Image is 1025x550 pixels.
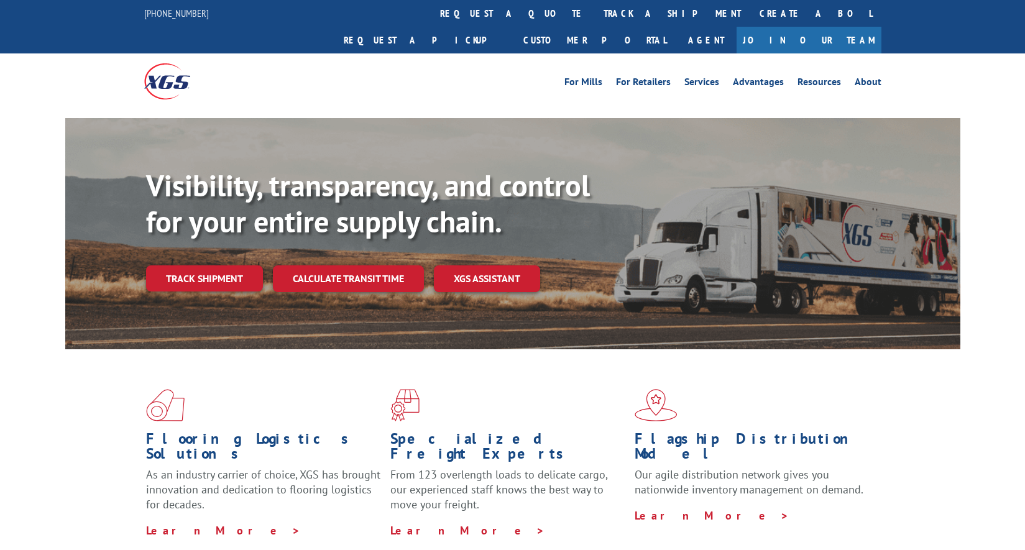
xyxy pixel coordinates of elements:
[797,77,841,91] a: Resources
[146,166,590,241] b: Visibility, transparency, and control for your entire supply chain.
[635,467,863,497] span: Our agile distribution network gives you nationwide inventory management on demand.
[390,389,420,421] img: xgs-icon-focused-on-flooring-red
[635,431,870,467] h1: Flagship Distribution Model
[144,7,209,19] a: [PHONE_NUMBER]
[273,265,424,292] a: Calculate transit time
[434,265,540,292] a: XGS ASSISTANT
[635,389,678,421] img: xgs-icon-flagship-distribution-model-red
[146,431,381,467] h1: Flooring Logistics Solutions
[676,27,737,53] a: Agent
[855,77,881,91] a: About
[390,467,625,523] p: From 123 overlength loads to delicate cargo, our experienced staff knows the best way to move you...
[334,27,514,53] a: Request a pickup
[616,77,671,91] a: For Retailers
[733,77,784,91] a: Advantages
[146,467,380,511] span: As an industry carrier of choice, XGS has brought innovation and dedication to flooring logistics...
[635,508,789,523] a: Learn More >
[146,523,301,538] a: Learn More >
[564,77,602,91] a: For Mills
[684,77,719,91] a: Services
[390,523,545,538] a: Learn More >
[146,265,263,291] a: Track shipment
[514,27,676,53] a: Customer Portal
[737,27,881,53] a: Join Our Team
[390,431,625,467] h1: Specialized Freight Experts
[146,389,185,421] img: xgs-icon-total-supply-chain-intelligence-red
